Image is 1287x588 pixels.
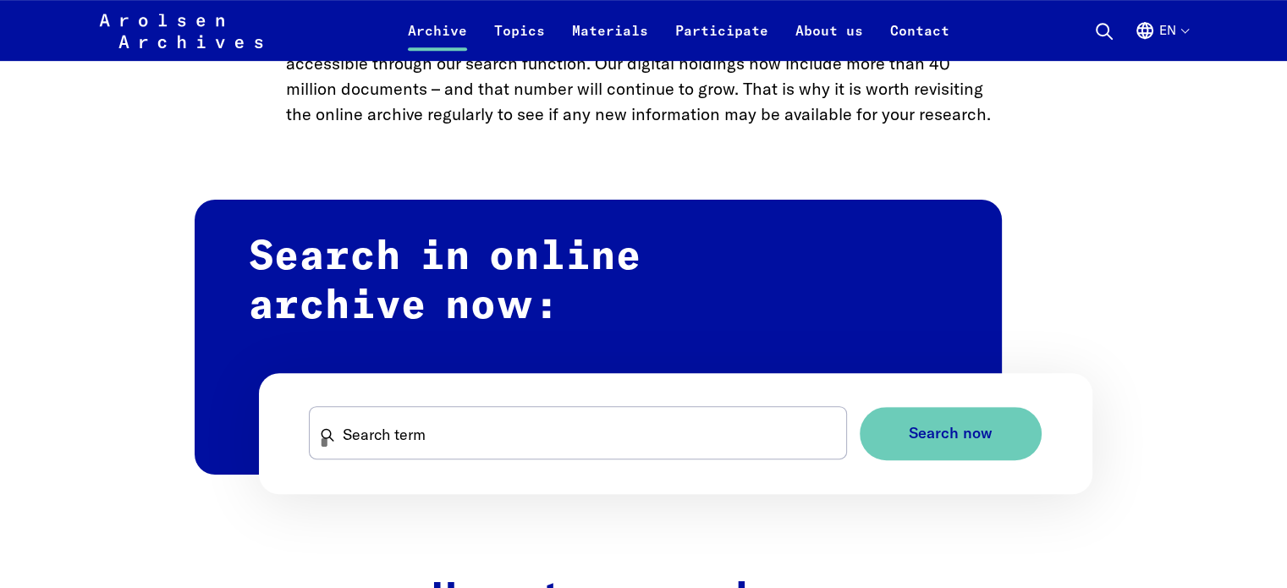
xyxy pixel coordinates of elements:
[195,200,1002,475] h2: Search in online archive now:
[877,20,963,61] a: Contact
[481,20,558,61] a: Topics
[394,10,963,51] nav: Primary
[782,20,877,61] a: About us
[1135,20,1188,61] button: English, language selection
[662,20,782,61] a: Participate
[558,20,662,61] a: Materials
[860,407,1042,460] button: Search now
[394,20,481,61] a: Archive
[909,425,993,442] span: Search now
